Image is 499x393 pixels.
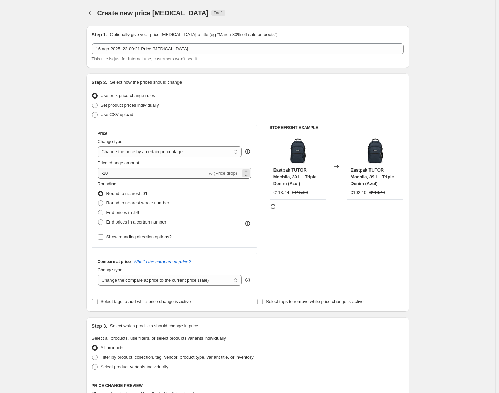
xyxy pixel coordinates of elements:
h3: Compare at price [98,259,131,264]
p: Optionally give your price [MEDICAL_DATA] a title (eg "March 30% off sale on boots") [110,31,277,38]
h2: Step 3. [92,323,107,329]
span: Select tags to remove while price change is active [266,299,364,304]
div: help [244,148,251,155]
span: Show rounding direction options? [106,234,172,239]
span: Use bulk price change rules [101,93,155,98]
h2: Step 1. [92,31,107,38]
span: Select all products, use filters, or select products variants individually [92,336,226,341]
p: Select how the prices should change [110,79,182,86]
span: Price change amount [98,160,139,165]
span: Filter by product, collection, tag, vendor, product type, variant title, or inventory [101,355,254,360]
p: Select which products should change in price [110,323,198,329]
h3: Price [98,131,107,136]
span: Select tags to add while price change is active [101,299,191,304]
div: help [244,276,251,283]
h6: STOREFRONT EXAMPLE [270,125,404,130]
span: Rounding [98,181,117,186]
strike: €113.44 [369,189,385,196]
input: 30% off holiday sale [92,43,404,54]
strike: €115.00 [292,189,308,196]
span: Draft [214,10,223,16]
img: 810WVzjG2DL_80x.jpg [362,138,389,165]
span: Change type [98,139,123,144]
span: This title is just for internal use, customers won't see it [92,56,197,61]
input: -15 [98,168,207,179]
span: End prices in a certain number [106,219,166,225]
span: Change type [98,267,123,272]
div: €113.44 [273,189,289,196]
div: €102.10 [350,189,366,196]
span: All products [101,345,124,350]
span: Round to nearest .01 [106,191,148,196]
button: What's the compare at price? [134,259,191,264]
span: Use CSV upload [101,112,133,117]
span: Select product variants individually [101,364,168,369]
img: 810WVzjG2DL_80x.jpg [284,138,311,165]
h6: PRICE CHANGE PREVIEW [92,383,404,388]
span: End prices in .99 [106,210,139,215]
button: Price change jobs [86,8,96,18]
span: Create new price [MEDICAL_DATA] [97,9,209,17]
span: Set product prices individually [101,103,159,108]
span: Eastpak TUTOR Mochila, 39 L - Triple Denim (Azul) [350,167,394,186]
h2: Step 2. [92,79,107,86]
span: Eastpak TUTOR Mochila, 39 L - Triple Denim (Azul) [273,167,317,186]
span: % (Price drop) [209,171,237,176]
span: Round to nearest whole number [106,200,169,206]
